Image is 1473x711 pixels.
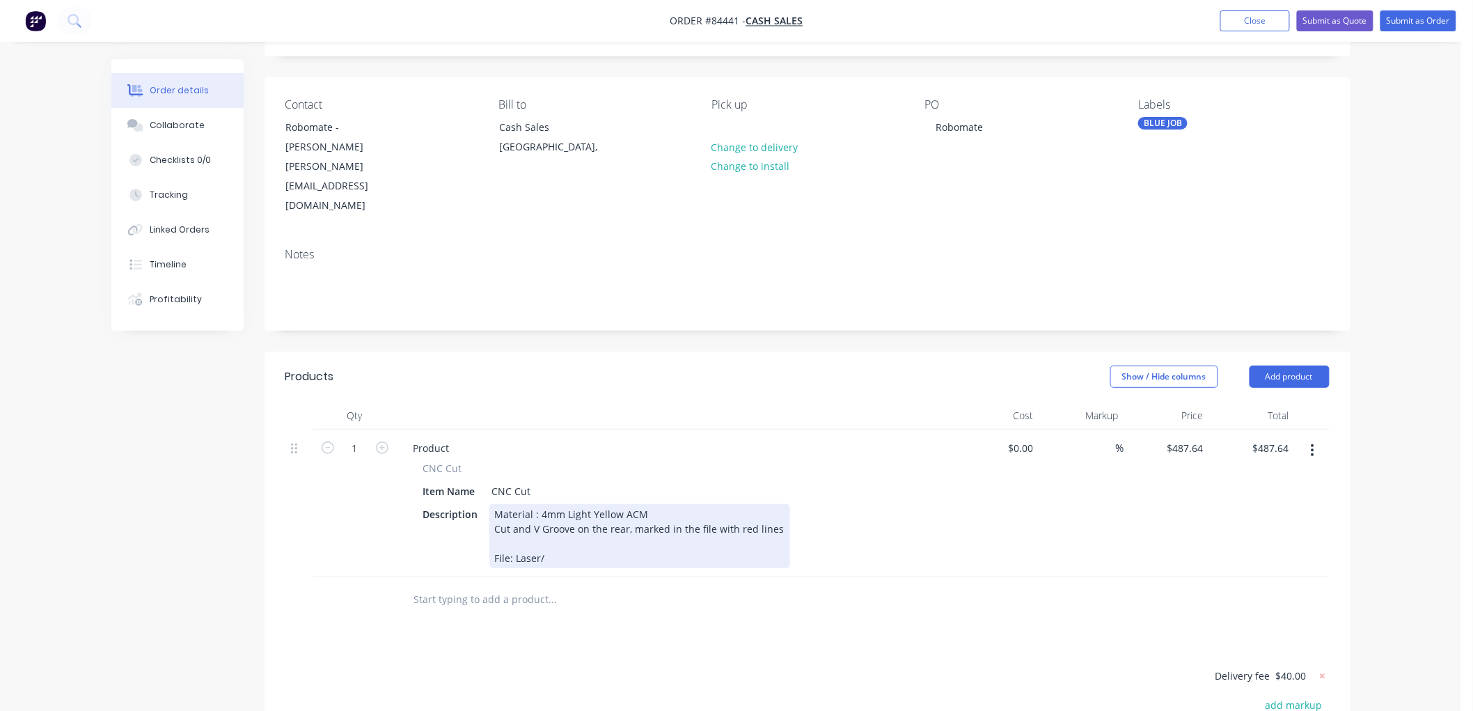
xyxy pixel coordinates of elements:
div: Cash Sales[GEOGRAPHIC_DATA], [487,117,627,162]
div: Description [418,504,484,524]
div: Linked Orders [150,224,210,236]
div: Labels [1138,98,1329,111]
div: Cost [954,402,1039,430]
div: Robomate - [PERSON_NAME][PERSON_NAME][EMAIL_ADDRESS][DOMAIN_NAME] [274,117,413,216]
button: Order details [111,73,244,108]
button: Close [1220,10,1290,31]
span: % [1116,440,1124,456]
a: Cash Sales [746,15,803,28]
button: Add product [1250,366,1330,388]
div: Item Name [418,481,481,501]
div: Order details [150,84,209,97]
button: Submit as Quote [1297,10,1373,31]
div: PO [925,98,1116,111]
div: [PERSON_NAME][EMAIL_ADDRESS][DOMAIN_NAME] [286,157,402,215]
input: Start typing to add a product... [413,586,692,614]
div: Robomate - [PERSON_NAME] [286,118,402,157]
div: BLUE JOB [1138,117,1188,130]
div: Robomate [925,117,995,137]
div: Markup [1039,402,1124,430]
button: Submit as Order [1380,10,1456,31]
div: Pick up [711,98,902,111]
div: Product [402,438,461,458]
div: Contact [285,98,476,111]
button: Change to delivery [704,137,805,156]
button: Profitability [111,282,244,317]
div: Price [1124,402,1210,430]
button: Collaborate [111,108,244,143]
div: [GEOGRAPHIC_DATA], [499,137,615,157]
div: Collaborate [150,119,205,132]
div: Cash Sales [499,118,615,137]
button: Timeline [111,247,244,282]
div: Tracking [150,189,188,201]
div: Material : 4mm Light Yellow ACM Cut and V Groove on the rear, marked in the file with red lines F... [489,504,790,568]
div: Checklists 0/0 [150,154,211,166]
div: Profitability [150,293,202,306]
button: Change to install [704,157,797,175]
img: Factory [25,10,46,31]
div: CNC Cut [487,481,537,501]
div: Qty [313,402,397,430]
div: Total [1209,402,1295,430]
div: Products [285,368,334,385]
span: Order #84441 - [670,15,746,28]
div: Bill to [498,98,689,111]
button: Checklists 0/0 [111,143,244,178]
button: Tracking [111,178,244,212]
button: Linked Orders [111,212,244,247]
span: Delivery fee [1215,669,1270,682]
span: CNC Cut [423,461,462,476]
div: Timeline [150,258,187,271]
div: Notes [285,248,1330,261]
button: Show / Hide columns [1110,366,1218,388]
span: $40.00 [1276,669,1307,683]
